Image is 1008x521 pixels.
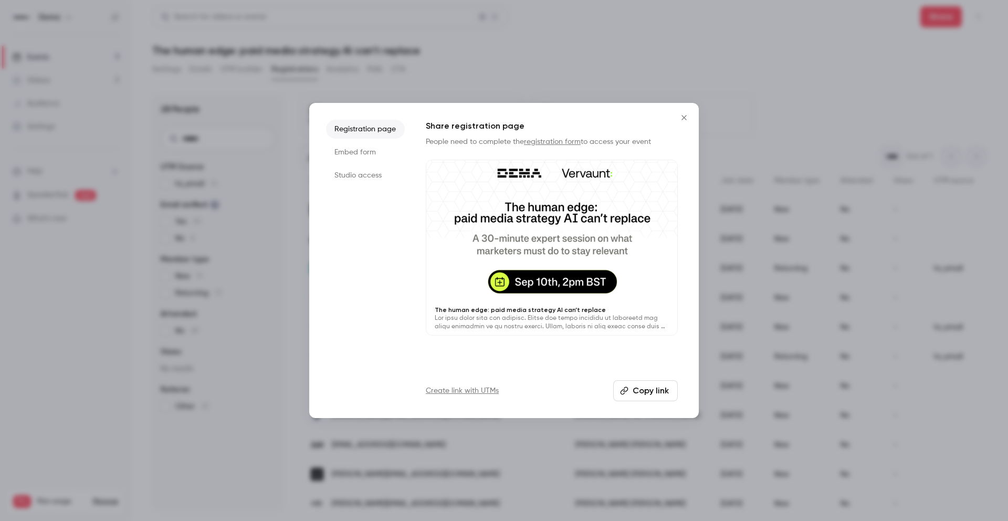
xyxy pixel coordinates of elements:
p: People need to complete the to access your event [426,137,678,147]
h1: Share registration page [426,120,678,132]
a: registration form [524,138,581,145]
button: Copy link [613,380,678,401]
button: Close [674,107,695,128]
a: Create link with UTMs [426,385,499,396]
p: Lor ipsu dolor sita con adipisc. Elitse doe tempo incididu ut laboreetd mag aliqu enimadmin ve qu... [435,314,669,331]
li: Studio access [326,166,405,185]
li: Embed form [326,143,405,162]
li: Registration page [326,120,405,139]
p: The human edge: paid media strategy AI can’t replace [435,306,669,314]
a: The human edge: paid media strategy AI can’t replaceLor ipsu dolor sita con adipisc. Elitse doe t... [426,160,678,336]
